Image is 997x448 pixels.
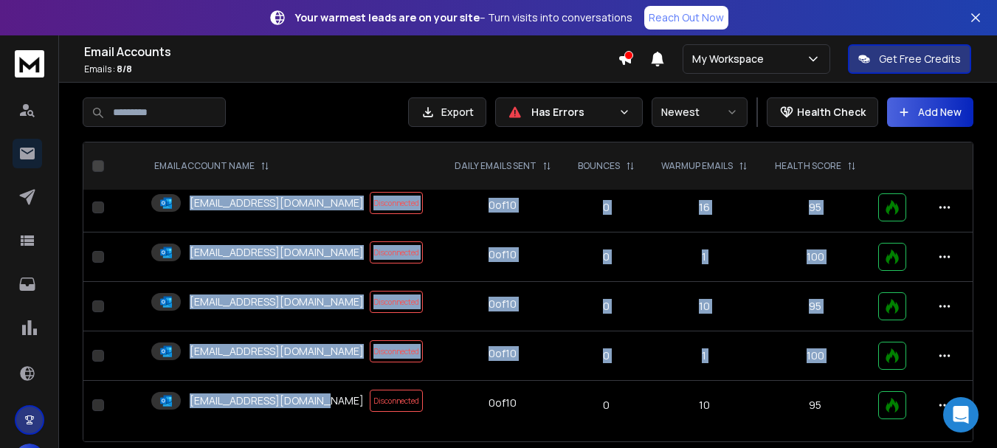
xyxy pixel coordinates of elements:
[848,44,971,74] button: Get Free Credits
[761,282,869,331] td: 95
[573,348,638,363] p: 0
[190,245,364,260] p: [EMAIL_ADDRESS][DOMAIN_NAME]
[370,241,423,263] span: Disconnected
[644,6,728,30] a: Reach Out Now
[652,97,748,127] button: Newest
[761,183,869,232] td: 95
[117,63,132,75] span: 8 / 8
[692,52,770,66] p: My Workspace
[943,397,979,433] div: Open Intercom Messenger
[648,282,762,331] td: 10
[775,160,841,172] p: HEALTH SCORE
[887,97,973,127] button: Add New
[489,346,517,361] div: 0 of 10
[573,398,638,413] p: 0
[15,50,44,77] img: logo
[295,10,632,25] p: – Turn visits into conversations
[578,160,620,172] p: BOUNCES
[767,97,878,127] button: Health Check
[761,381,869,430] td: 95
[370,390,423,412] span: Disconnected
[879,52,961,66] p: Get Free Credits
[761,331,869,381] td: 100
[573,249,638,264] p: 0
[649,10,724,25] p: Reach Out Now
[797,105,866,120] p: Health Check
[84,43,618,61] h1: Email Accounts
[648,232,762,282] td: 1
[761,232,869,282] td: 100
[84,63,618,75] p: Emails :
[573,299,638,314] p: 0
[408,97,486,127] button: Export
[531,105,613,120] p: Has Errors
[370,291,423,313] span: Disconnected
[190,393,364,408] p: [EMAIL_ADDRESS][DOMAIN_NAME]
[648,381,762,430] td: 10
[154,160,269,172] div: EMAIL ACCOUNT NAME
[370,340,423,362] span: Disconnected
[489,396,517,410] div: 0 of 10
[661,160,733,172] p: WARMUP EMAILS
[648,183,762,232] td: 16
[295,10,480,24] strong: Your warmest leads are on your site
[370,192,423,214] span: Disconnected
[489,297,517,311] div: 0 of 10
[489,198,517,213] div: 0 of 10
[648,331,762,381] td: 1
[489,247,517,262] div: 0 of 10
[455,160,537,172] p: DAILY EMAILS SENT
[190,294,364,309] p: [EMAIL_ADDRESS][DOMAIN_NAME]
[190,196,364,210] p: [EMAIL_ADDRESS][DOMAIN_NAME]
[573,200,638,215] p: 0
[190,344,364,359] p: [EMAIL_ADDRESS][DOMAIN_NAME]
